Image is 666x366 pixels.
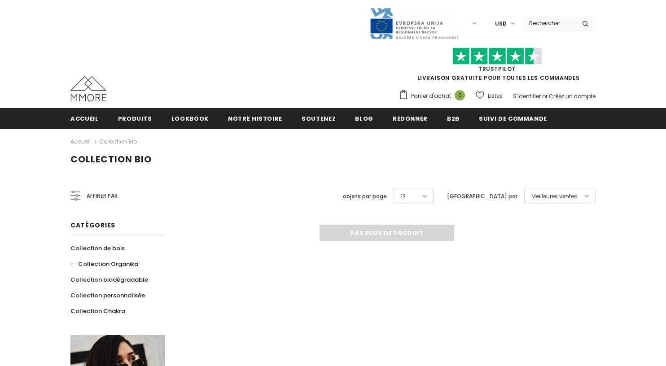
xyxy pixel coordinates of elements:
[171,108,209,128] a: Lookbook
[78,260,138,268] span: Collection Organika
[70,76,106,101] img: Cas MMORE
[549,92,596,100] a: Créez un compte
[87,191,118,201] span: Affiner par
[479,108,547,128] a: Suivi de commande
[70,136,91,147] a: Accueil
[355,114,373,123] span: Blog
[542,92,548,100] span: or
[70,275,148,284] span: Collection biodégradable
[524,17,575,30] input: Search Site
[70,288,145,303] a: Collection personnalisée
[118,114,152,123] span: Produits
[488,91,503,100] span: Listes
[70,307,125,315] span: Collection Chakra
[399,52,596,82] span: LIVRAISON GRATUITE POUR TOUTES LES COMMANDES
[452,48,542,65] img: Faites confiance aux étoiles pilotes
[228,114,282,123] span: Notre histoire
[70,291,145,300] span: Collection personnalisée
[478,65,516,73] a: TrustPilot
[479,114,547,123] span: Suivi de commande
[70,240,125,256] a: Collection de bois
[70,303,125,319] a: Collection Chakra
[99,138,137,145] a: Collection Bio
[495,19,507,28] span: USD
[70,221,115,230] span: Catégories
[355,108,373,128] a: Blog
[369,19,459,27] a: Javni Razpis
[228,108,282,128] a: Notre histoire
[118,108,152,128] a: Produits
[455,90,465,100] span: 0
[476,88,503,104] a: Listes
[302,108,336,128] a: soutenez
[447,192,517,201] label: [GEOGRAPHIC_DATA] par
[513,92,541,100] a: S'identifier
[70,108,99,128] a: Accueil
[343,192,387,201] label: objets par page
[401,192,406,201] span: 12
[70,114,99,123] span: Accueil
[70,272,148,288] a: Collection biodégradable
[531,192,577,201] span: Meilleures ventes
[70,153,152,166] span: Collection Bio
[411,91,451,100] span: Panier d'achat
[70,256,138,272] a: Collection Organika
[393,108,428,128] a: Redonner
[399,89,469,103] a: Panier d'achat 0
[447,108,460,128] a: B2B
[447,114,460,123] span: B2B
[369,7,459,40] img: Javni Razpis
[171,114,209,123] span: Lookbook
[302,114,336,123] span: soutenez
[70,244,125,253] span: Collection de bois
[393,114,428,123] span: Redonner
